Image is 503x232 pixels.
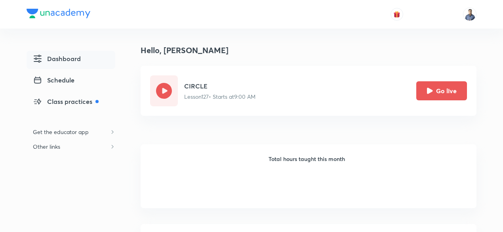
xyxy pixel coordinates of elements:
[33,75,74,85] span: Schedule
[184,81,255,91] h5: CIRCLE
[27,72,115,90] a: Schedule
[141,44,229,56] h4: Hello, [PERSON_NAME]
[269,155,345,163] h6: Total hours taught this month
[463,8,476,21] img: Rajiv Kumar Tiwari
[391,8,403,21] button: avatar
[393,11,400,18] img: avatar
[27,94,115,112] a: Class practices
[27,51,115,69] a: Dashboard
[27,9,90,20] a: Company Logo
[184,92,255,101] p: Lesson 127 • Starts at 9:00 AM
[416,81,467,100] button: Go live
[33,54,81,63] span: Dashboard
[27,9,90,18] img: Company Logo
[27,125,95,139] h6: Get the educator app
[27,139,67,154] h6: Other links
[33,97,99,106] span: Class practices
